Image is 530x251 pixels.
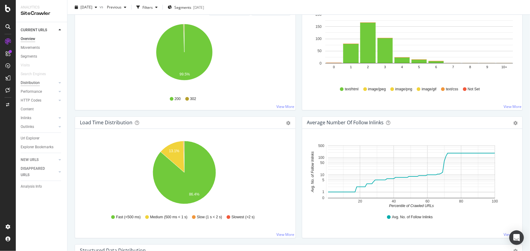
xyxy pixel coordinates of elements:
a: NEW URLS [21,157,57,163]
a: View More [504,232,521,237]
text: 1 [322,190,324,194]
text: 60 [426,199,430,203]
div: Content [21,106,34,112]
span: Medium (500 ms < 1 s) [150,215,187,220]
span: 302 [190,96,196,102]
div: Outlinks [21,124,34,130]
div: gear [286,121,291,125]
div: Analytics [21,5,62,10]
text: 99.5% [180,72,190,76]
div: Average Number of Follow Inlinks [307,119,384,125]
a: Distribution [21,80,57,86]
span: vs [100,4,104,9]
div: DISAPPEARED URLS [21,166,51,178]
a: HTTP Codes [21,97,57,104]
text: 100 [318,156,324,160]
span: image/png [395,87,412,92]
span: Fast (<500 ms) [116,215,141,220]
span: Slowest (>2 s) [231,215,255,220]
svg: A chart. [307,11,516,81]
div: SiteCrawler [21,10,62,17]
text: 40 [392,199,396,203]
text: Percentile of Crawled URLs [389,204,434,208]
text: 150 [315,25,321,29]
text: 0 [333,65,335,69]
a: Analysis Info [21,183,63,190]
a: Search Engines [21,71,52,77]
a: View More [277,104,295,109]
text: 80 [459,199,463,203]
span: text/css [446,87,458,92]
text: 7 [452,65,454,69]
a: Segments [21,53,63,60]
div: Overview [21,36,35,42]
button: [DATE] [72,2,100,12]
text: 100 [492,199,498,203]
div: Search Engines [21,71,46,77]
div: gear [513,121,518,125]
div: Analysis Info [21,183,42,190]
div: Explorer Bookmarks [21,144,53,150]
div: Distribution [21,80,40,86]
button: Filters [134,2,160,12]
a: Url Explorer [21,135,63,142]
svg: A chart. [80,20,289,91]
a: Visits [21,62,36,69]
svg: A chart. [80,139,289,209]
a: Outlinks [21,124,57,130]
span: Slow (1 s < 2 s) [197,215,222,220]
text: 3 [384,65,386,69]
div: HTTP Codes [21,97,41,104]
a: Overview [21,36,63,42]
a: Movements [21,45,63,51]
text: 6 [435,65,437,69]
span: Avg. No. of Follow Inlinks [392,215,433,220]
text: 86.4% [189,192,200,196]
text: 4 [401,65,403,69]
span: image/gif [422,87,437,92]
span: text/html [345,87,358,92]
text: 2 [367,65,369,69]
div: Visits [21,62,30,69]
div: Url Explorer [21,135,39,142]
a: DISAPPEARED URLS [21,166,57,178]
div: Filters [142,5,153,10]
text: 100 [315,37,321,41]
text: 0 [320,61,322,65]
div: CURRENT URLS [21,27,47,33]
div: [DATE] [193,5,204,10]
text: 10 [320,173,324,177]
span: 2025 Oct. 3rd [80,5,92,10]
text: 5 [418,65,420,69]
div: Movements [21,45,40,51]
button: Previous [104,2,129,12]
text: 0 [322,196,324,200]
text: 500 [318,144,324,148]
span: image/jpeg [368,87,386,92]
text: 13.1% [169,149,179,153]
text: 1 [350,65,352,69]
a: Content [21,106,63,112]
text: 20 [358,199,362,203]
text: 200 [315,12,321,17]
div: NEW URLS [21,157,39,163]
a: CURRENT URLS [21,27,57,33]
text: 10+ [501,65,507,69]
text: 50 [320,161,324,165]
a: View More [504,104,521,109]
a: Inlinks [21,115,57,121]
span: 200 [175,96,181,102]
text: Avg. No. of Follow Inlinks [310,152,315,193]
svg: A chart. [307,139,516,209]
div: Open Intercom Messenger [509,230,524,245]
text: 5 [322,178,324,182]
span: Previous [104,5,121,10]
a: View More [277,232,295,237]
text: 50 [317,49,322,53]
span: Not Set [468,87,480,92]
button: Segments[DATE] [165,2,207,12]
